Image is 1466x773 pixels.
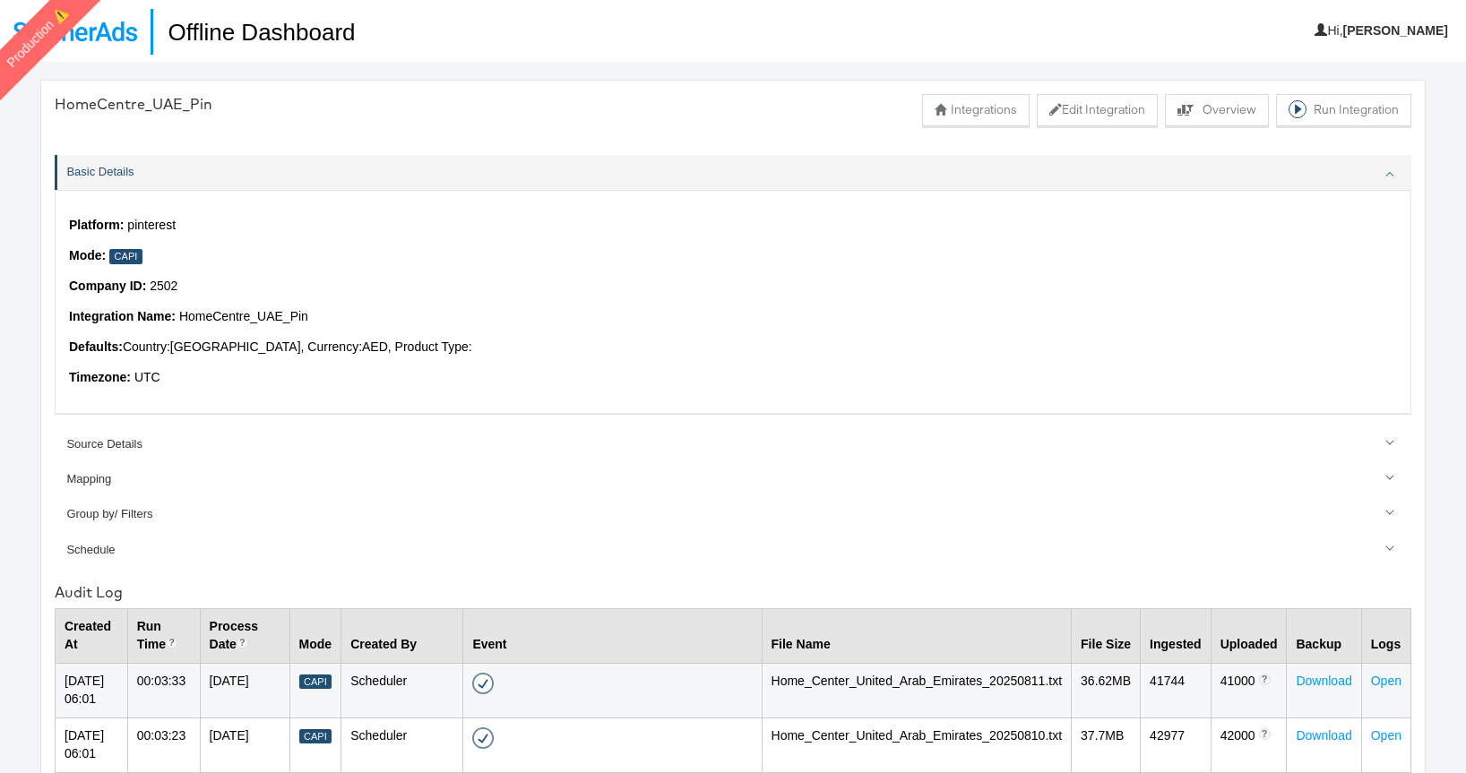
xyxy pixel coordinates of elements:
div: Capi [299,729,332,744]
th: Created At [56,608,128,663]
td: Home_Center_United_Arab_Emirates_20250810.txt [762,717,1072,772]
a: Open [1371,728,1401,743]
th: Logs [1361,608,1410,663]
td: [DATE] 06:01 [56,717,128,772]
div: Schedule [66,542,1401,559]
td: 00:03:23 [127,717,200,772]
td: 00:03:33 [127,663,200,717]
td: [DATE] [200,717,289,772]
td: 37.7 MB [1072,717,1141,772]
th: File Size [1072,608,1141,663]
a: Mapping [55,462,1411,497]
div: Source Details [66,436,1401,453]
td: Home_Center_United_Arab_Emirates_20250811.txt [762,663,1072,717]
th: Run Time [127,608,200,663]
th: Event [463,608,762,663]
td: Scheduler [341,663,463,717]
button: Edit Integration [1037,94,1158,126]
button: Integrations [922,94,1030,126]
button: Run Integration [1276,94,1411,126]
td: [DATE] [200,663,289,717]
strong: Platform: [69,218,124,232]
div: Basic Details [55,190,1411,413]
th: Mode [289,608,341,663]
th: Ingested [1141,608,1212,663]
td: Scheduler [341,717,463,772]
a: Open [1371,674,1401,688]
td: 42977 [1141,717,1212,772]
p: HomeCentre_UAE_Pin [69,308,1397,326]
div: HomeCentre_UAE_Pin [55,94,212,115]
a: Group by/ Filters [55,497,1411,532]
td: 41744 [1141,663,1212,717]
button: Overview [1165,94,1269,126]
strong: Timezone: [69,370,131,384]
strong: Defaults: [69,339,123,354]
td: 41000 [1211,663,1287,717]
a: Source Details [55,426,1411,461]
th: Created By [341,608,463,663]
div: Audit Log [55,582,1411,603]
a: Basic Details [55,155,1411,190]
p: Country: [GEOGRAPHIC_DATA] , Currency: AED , Product Type: [69,339,1397,356]
th: Process Date [200,608,289,663]
td: 42000 [1211,717,1287,772]
p: UTC [69,369,1397,387]
strong: Mode: [69,248,106,262]
a: Download [1296,728,1351,743]
div: Group by/ Filters [66,506,1401,523]
th: Backup [1287,608,1361,663]
div: Capi [109,249,142,264]
img: StitcherAds [13,21,137,41]
div: Mapping [66,471,1401,488]
p: pinterest [69,217,1397,235]
b: [PERSON_NAME] [1343,23,1448,38]
strong: Integration Name: [69,309,176,323]
th: Uploaded [1211,608,1287,663]
td: [DATE] 06:01 [56,663,128,717]
div: Basic Details [66,164,1401,181]
a: Download [1296,674,1351,688]
strong: Company ID: [69,279,146,293]
th: File Name [762,608,1072,663]
p: 2502 [69,278,1397,296]
h1: Offline Dashboard [151,9,355,55]
div: Capi [299,674,332,690]
a: Schedule [55,532,1411,567]
td: 36.62 MB [1072,663,1141,717]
